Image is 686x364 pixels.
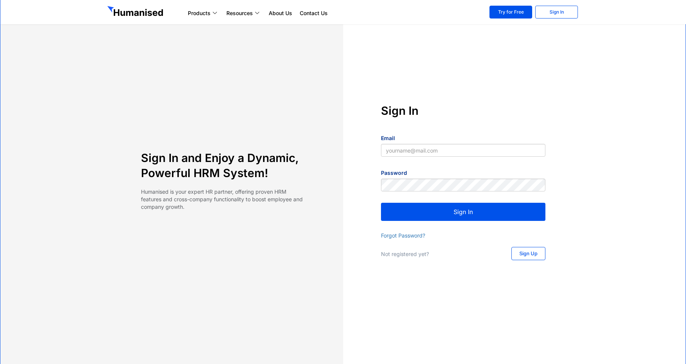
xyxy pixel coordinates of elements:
[141,188,305,211] p: Humanised is your expert HR partner, offering proven HRM features and cross-company functionality...
[381,103,545,118] h4: Sign In
[223,9,265,18] a: Resources
[141,150,305,180] h4: Sign In and Enjoy a Dynamic, Powerful HRM System!
[381,134,395,142] label: Email
[381,144,545,157] input: yourname@mail.com
[184,9,223,18] a: Products
[519,251,537,256] span: Sign Up
[265,9,296,18] a: About Us
[296,9,331,18] a: Contact Us
[107,6,165,18] img: GetHumanised Logo
[511,247,545,260] a: Sign Up
[381,203,545,221] button: Sign In
[489,6,532,19] a: Try for Free
[381,169,407,177] label: Password
[381,250,496,258] p: Not registered yet?
[381,232,425,239] a: Forgot Password?
[535,6,578,19] a: Sign In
